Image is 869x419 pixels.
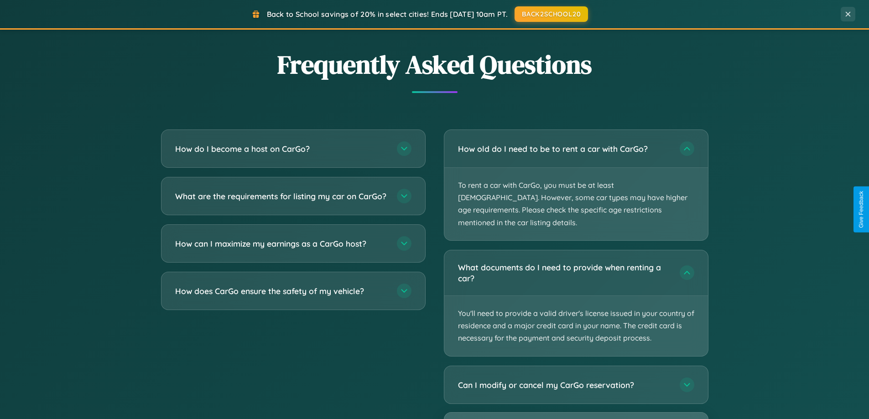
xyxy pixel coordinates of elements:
button: BACK2SCHOOL20 [515,6,588,22]
h3: How do I become a host on CarGo? [175,143,388,155]
h3: What documents do I need to provide when renting a car? [458,262,671,284]
h3: How old do I need to be to rent a car with CarGo? [458,143,671,155]
h3: What are the requirements for listing my car on CarGo? [175,191,388,202]
h3: How does CarGo ensure the safety of my vehicle? [175,285,388,297]
p: To rent a car with CarGo, you must be at least [DEMOGRAPHIC_DATA]. However, some car types may ha... [444,168,708,240]
h3: How can I maximize my earnings as a CarGo host? [175,238,388,249]
div: Give Feedback [858,191,864,228]
h2: Frequently Asked Questions [161,47,708,82]
p: You'll need to provide a valid driver's license issued in your country of residence and a major c... [444,296,708,356]
span: Back to School savings of 20% in select cities! Ends [DATE] 10am PT. [267,10,508,19]
h3: Can I modify or cancel my CarGo reservation? [458,379,671,390]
